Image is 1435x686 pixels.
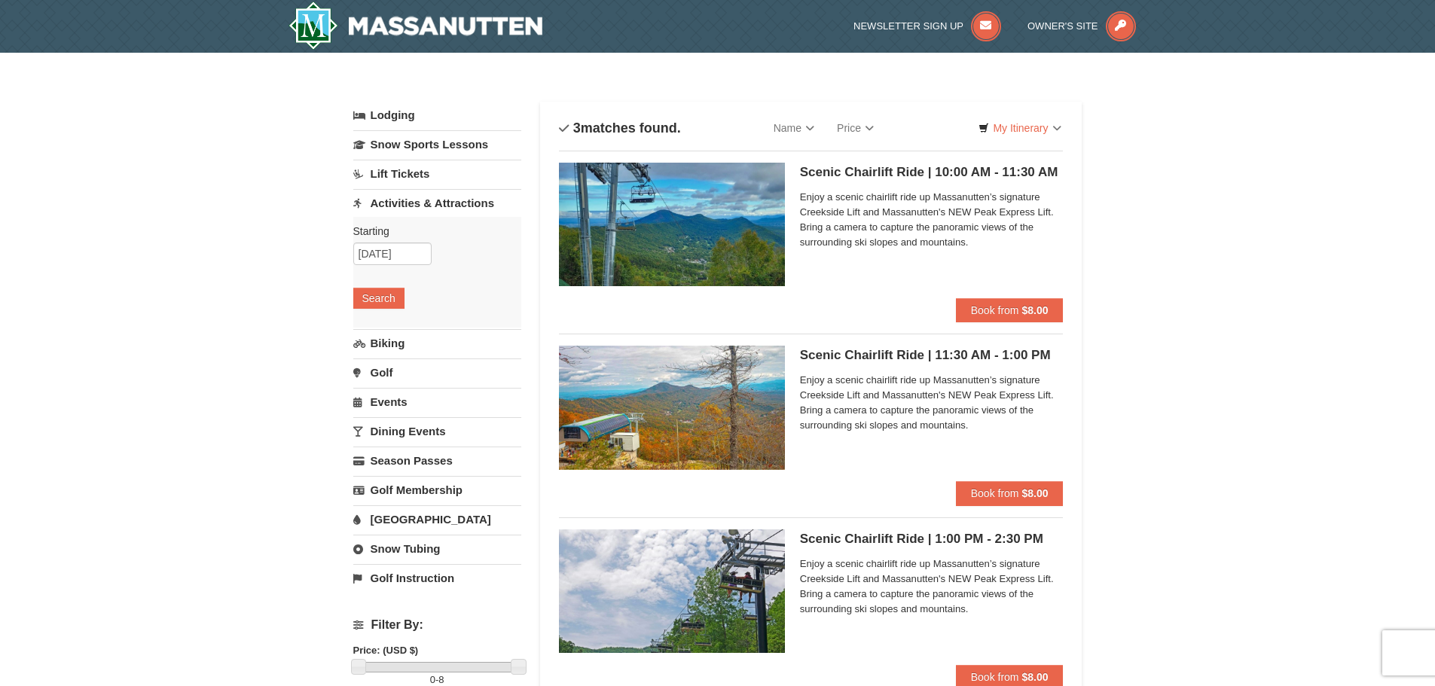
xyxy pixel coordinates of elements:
[353,476,521,504] a: Golf Membership
[353,189,521,217] a: Activities & Attractions
[956,481,1064,505] button: Book from $8.00
[289,2,543,50] img: Massanutten Resort Logo
[559,346,785,469] img: 24896431-13-a88f1aaf.jpg
[956,298,1064,322] button: Book from $8.00
[971,487,1019,499] span: Book from
[353,224,510,239] label: Starting
[430,674,435,685] span: 0
[762,113,826,143] a: Name
[573,120,581,136] span: 3
[1021,304,1048,316] strong: $8.00
[353,288,405,309] button: Search
[559,529,785,653] img: 24896431-9-664d1467.jpg
[1021,671,1048,683] strong: $8.00
[1021,487,1048,499] strong: $8.00
[800,532,1064,547] h5: Scenic Chairlift Ride | 1:00 PM - 2:30 PM
[971,671,1019,683] span: Book from
[289,2,543,50] a: Massanutten Resort
[971,304,1019,316] span: Book from
[353,535,521,563] a: Snow Tubing
[800,556,1064,617] span: Enjoy a scenic chairlift ride up Massanutten’s signature Creekside Lift and Massanutten's NEW Pea...
[800,373,1064,433] span: Enjoy a scenic chairlift ride up Massanutten’s signature Creekside Lift and Massanutten's NEW Pea...
[353,160,521,188] a: Lift Tickets
[826,113,885,143] a: Price
[1027,20,1136,32] a: Owner's Site
[353,388,521,416] a: Events
[353,645,419,656] strong: Price: (USD $)
[353,564,521,592] a: Golf Instruction
[353,102,521,129] a: Lodging
[800,190,1064,250] span: Enjoy a scenic chairlift ride up Massanutten’s signature Creekside Lift and Massanutten's NEW Pea...
[559,163,785,286] img: 24896431-1-a2e2611b.jpg
[1027,20,1098,32] span: Owner's Site
[438,674,444,685] span: 8
[853,20,1001,32] a: Newsletter Sign Up
[353,130,521,158] a: Snow Sports Lessons
[353,505,521,533] a: [GEOGRAPHIC_DATA]
[353,358,521,386] a: Golf
[969,117,1070,139] a: My Itinerary
[559,120,681,136] h4: matches found.
[353,618,521,632] h4: Filter By:
[800,165,1064,180] h5: Scenic Chairlift Ride | 10:00 AM - 11:30 AM
[853,20,963,32] span: Newsletter Sign Up
[353,447,521,474] a: Season Passes
[353,329,521,357] a: Biking
[800,348,1064,363] h5: Scenic Chairlift Ride | 11:30 AM - 1:00 PM
[353,417,521,445] a: Dining Events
